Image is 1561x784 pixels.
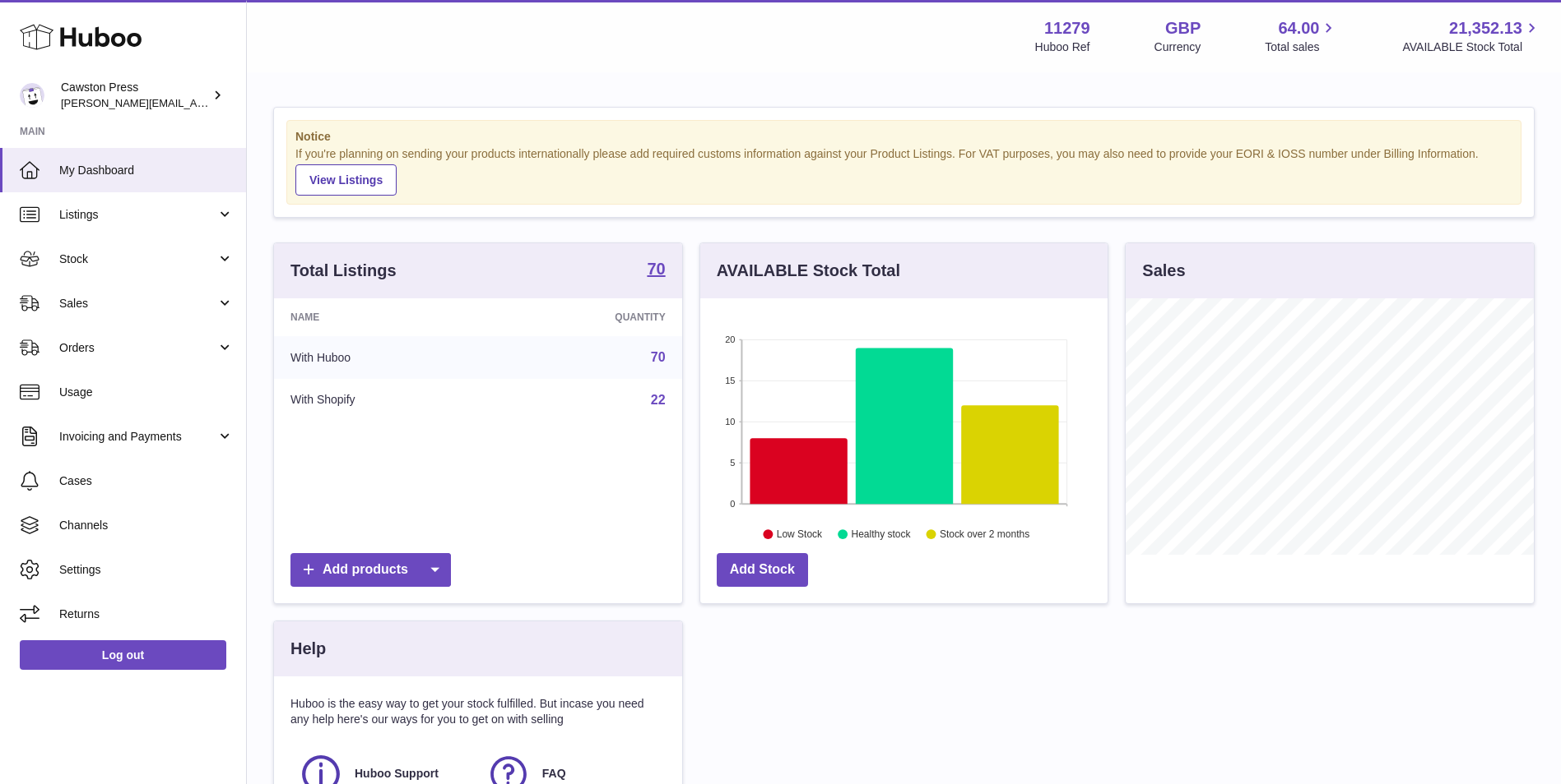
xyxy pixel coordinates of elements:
strong: Notice [295,129,1512,145]
td: With Shopify [274,379,494,422]
span: Orders [59,340,216,356]
a: Add Stock [717,553,808,587]
text: 5 [730,458,735,468]
span: [PERSON_NAME][EMAIL_ADDRESS][PERSON_NAME][DOMAIN_NAME] [61,96,418,109]
a: Log out [20,640,226,670]
span: 21,352.13 [1449,17,1522,39]
span: Listings [59,207,216,223]
text: 0 [730,499,735,509]
a: 70 [651,350,666,364]
span: 64.00 [1278,17,1319,39]
text: Healthy stock [851,528,911,540]
p: Huboo is the easy way to get your stock fulfilled. But incase you need any help here's our ways f... [290,696,666,727]
span: Settings [59,562,234,578]
a: 22 [651,393,666,407]
text: 10 [725,417,735,427]
div: Cawston Press [61,80,209,111]
strong: 70 [647,261,665,277]
div: If you're planning on sending your products internationally please add required customs informati... [295,146,1512,196]
span: AVAILABLE Stock Total [1402,39,1541,55]
a: Add products [290,553,451,587]
th: Quantity [494,298,681,336]
span: FAQ [542,766,566,782]
span: Cases [59,473,234,489]
h3: Total Listings [290,260,397,282]
a: View Listings [295,164,397,196]
h3: Help [290,638,326,660]
div: Currency [1154,39,1201,55]
strong: GBP [1165,17,1201,39]
span: Huboo Support [355,766,439,782]
h3: AVAILABLE Stock Total [717,260,900,282]
text: Stock over 2 months [940,528,1029,540]
span: My Dashboard [59,163,234,178]
span: Sales [59,296,216,311]
div: Huboo Ref [1035,39,1090,55]
span: Invoicing and Payments [59,429,216,445]
span: Stock [59,251,216,267]
strong: 11279 [1044,17,1090,39]
img: thomas.carson@cawstonpress.com [20,83,44,108]
h3: Sales [1142,260,1185,282]
span: Total sales [1265,39,1338,55]
span: Returns [59,606,234,622]
th: Name [274,298,494,336]
a: 70 [647,261,665,280]
span: Usage [59,385,234,400]
text: Low Stock [777,528,823,540]
text: 20 [725,334,735,344]
text: 15 [725,376,735,385]
td: With Huboo [274,336,494,379]
a: 21,352.13 AVAILABLE Stock Total [1402,17,1541,55]
a: 64.00 Total sales [1265,17,1338,55]
span: Channels [59,518,234,533]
